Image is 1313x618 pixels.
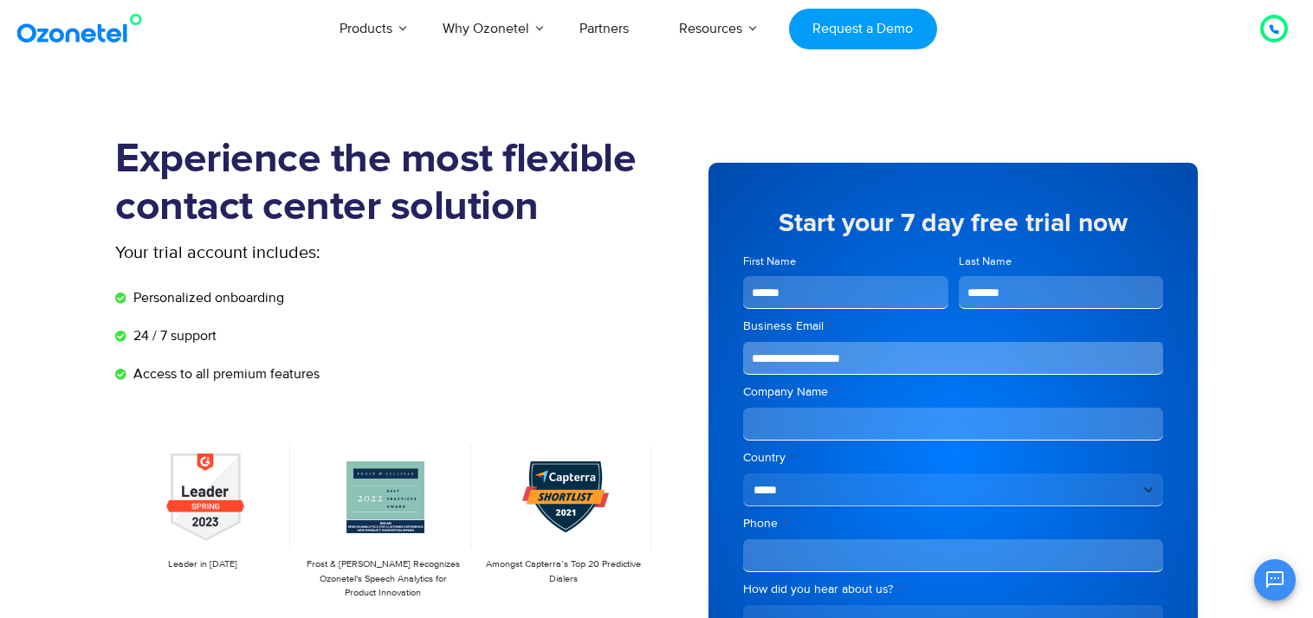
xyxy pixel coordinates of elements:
label: Business Email [743,318,1163,335]
label: Company Name [743,383,1163,401]
p: Leader in [DATE] [124,557,281,572]
label: Last Name [959,254,1164,270]
span: Access to all premium features [129,364,320,384]
h1: Experience the most flexible contact center solution [115,136,656,231]
p: Frost & [PERSON_NAME] Recognizes Ozonetel's Speech Analytics for Product Innovation [304,557,462,601]
label: First Name [743,254,948,270]
label: How did you hear about us? [743,581,1163,598]
button: Open chat [1254,559,1296,601]
p: Amongst Capterra’s Top 20 Predictive Dialers [485,557,643,586]
a: Request a Demo [789,9,937,49]
label: Phone [743,515,1163,532]
p: Your trial account includes: [115,240,527,266]
span: Personalized onboarding [129,287,284,308]
h5: Start your 7 day free trial now [743,210,1163,236]
label: Country [743,449,1163,467]
span: 24 / 7 support [129,325,217,346]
